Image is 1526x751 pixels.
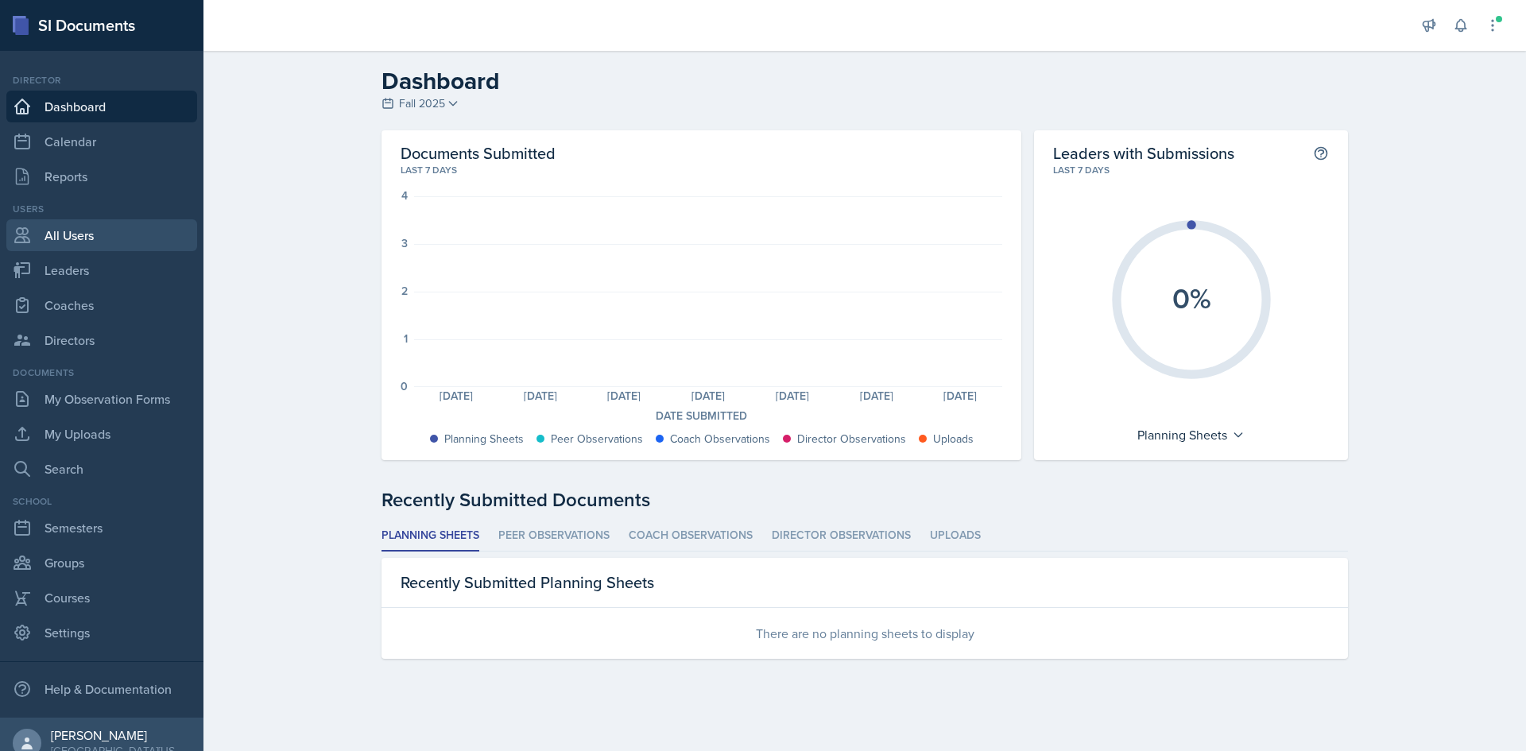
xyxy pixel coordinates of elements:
[51,727,191,743] div: [PERSON_NAME]
[1053,163,1329,177] div: Last 7 days
[404,333,408,344] div: 1
[933,431,974,447] div: Uploads
[6,73,197,87] div: Director
[381,67,1348,95] h2: Dashboard
[401,163,1002,177] div: Last 7 days
[381,521,479,552] li: Planning Sheets
[6,366,197,380] div: Documents
[670,431,770,447] div: Coach Observations
[6,219,197,251] a: All Users
[401,285,408,296] div: 2
[6,324,197,356] a: Directors
[835,390,919,401] div: [DATE]
[629,521,753,552] li: Coach Observations
[401,238,408,249] div: 3
[498,390,583,401] div: [DATE]
[414,390,498,401] div: [DATE]
[750,390,835,401] div: [DATE]
[381,608,1348,659] div: There are no planning sheets to display
[6,126,197,157] a: Calendar
[6,91,197,122] a: Dashboard
[6,582,197,614] a: Courses
[381,558,1348,608] div: Recently Submitted Planning Sheets
[1172,277,1210,319] text: 0%
[401,408,1002,424] div: Date Submitted
[6,289,197,321] a: Coaches
[6,512,197,544] a: Semesters
[498,521,610,552] li: Peer Observations
[401,143,1002,163] h2: Documents Submitted
[551,431,643,447] div: Peer Observations
[6,453,197,485] a: Search
[6,547,197,579] a: Groups
[6,418,197,450] a: My Uploads
[1053,143,1234,163] h2: Leaders with Submissions
[6,673,197,705] div: Help & Documentation
[930,521,981,552] li: Uploads
[6,494,197,509] div: School
[399,95,445,112] span: Fall 2025
[919,390,1003,401] div: [DATE]
[401,190,408,201] div: 4
[6,617,197,648] a: Settings
[772,521,911,552] li: Director Observations
[797,431,906,447] div: Director Observations
[6,161,197,192] a: Reports
[6,202,197,216] div: Users
[401,381,408,392] div: 0
[1129,422,1253,447] div: Planning Sheets
[6,254,197,286] a: Leaders
[666,390,750,401] div: [DATE]
[583,390,667,401] div: [DATE]
[444,431,524,447] div: Planning Sheets
[381,486,1348,514] div: Recently Submitted Documents
[6,383,197,415] a: My Observation Forms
